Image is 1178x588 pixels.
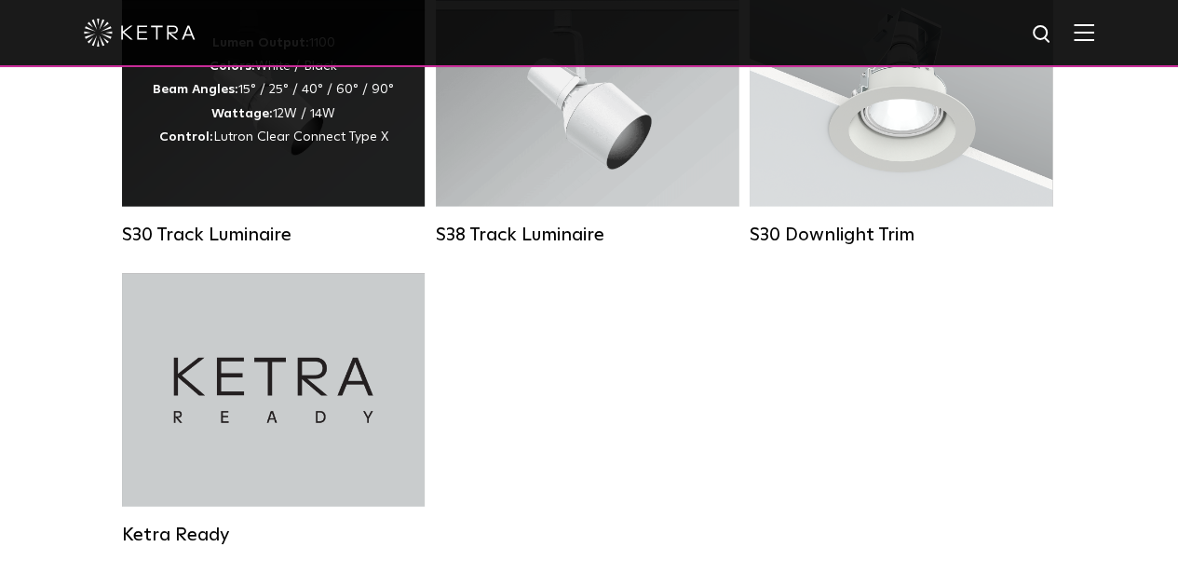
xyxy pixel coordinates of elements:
strong: Control: [159,130,213,144]
strong: Wattage: [211,107,273,120]
div: Ketra Ready [122,524,425,546]
a: Ketra Ready Ketra Ready [122,274,425,546]
div: S30 Track Luminaire [122,224,425,246]
img: ketra-logo-2019-white [84,19,196,47]
span: Lutron Clear Connect Type X [213,130,388,144]
div: S30 Downlight Trim [750,224,1052,246]
div: 1100 White / Black 15° / 25° / 40° / 60° / 90° 12W / 14W [153,32,394,149]
img: search icon [1031,23,1054,47]
strong: Beam Angles: [153,83,238,96]
div: S38 Track Luminaire [436,224,738,246]
img: Hamburger%20Nav.svg [1074,23,1094,41]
